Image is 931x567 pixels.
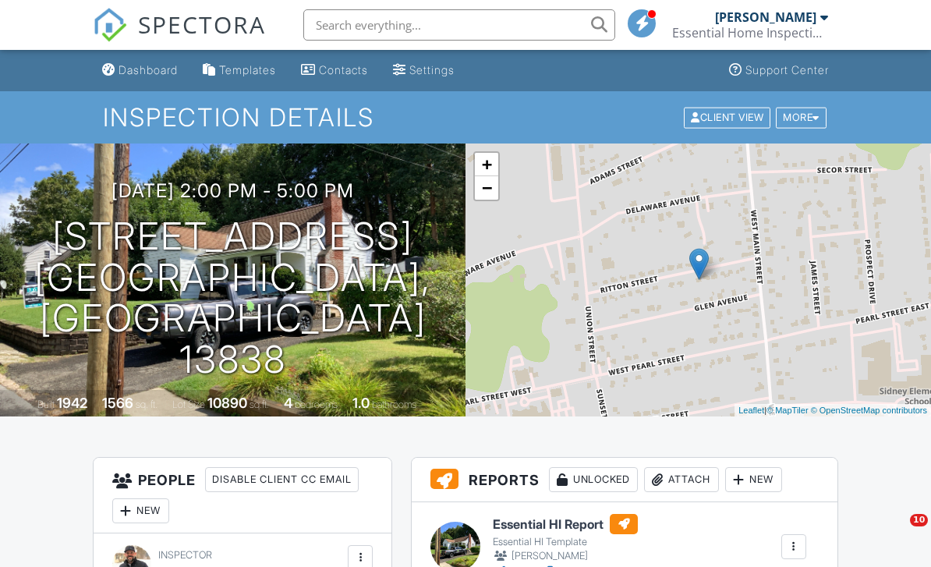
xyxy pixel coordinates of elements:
[682,111,774,122] a: Client View
[25,216,441,381] h1: [STREET_ADDRESS] [GEOGRAPHIC_DATA], [GEOGRAPHIC_DATA] 13838
[196,56,282,85] a: Templates
[94,458,391,533] h3: People
[715,9,816,25] div: [PERSON_NAME]
[372,399,416,410] span: bathrooms
[776,107,827,128] div: More
[102,395,133,411] div: 1566
[284,395,292,411] div: 4
[878,514,915,551] iframe: Intercom live chat
[735,404,931,417] div: |
[672,25,828,41] div: Essential Home Inspections LLC
[475,176,498,200] a: Zoom out
[766,406,809,415] a: © MapTiler
[219,63,276,76] div: Templates
[549,467,638,492] div: Unlocked
[205,467,359,492] div: Disable Client CC Email
[745,63,829,76] div: Support Center
[644,467,719,492] div: Attach
[250,399,269,410] span: sq.ft.
[910,514,928,526] span: 10
[725,467,782,492] div: New
[319,63,368,76] div: Contacts
[493,536,638,548] div: Essential HI Template
[409,63,455,76] div: Settings
[57,395,87,411] div: 1942
[138,8,266,41] span: SPECTORA
[723,56,835,85] a: Support Center
[207,395,247,411] div: 10890
[136,399,158,410] span: sq. ft.
[96,56,184,85] a: Dashboard
[93,8,127,42] img: The Best Home Inspection Software - Spectora
[103,104,828,131] h1: Inspection Details
[352,395,370,411] div: 1.0
[493,514,638,564] a: Essential HI Report Essential HI Template [PERSON_NAME]
[493,514,638,534] h6: Essential HI Report
[158,549,212,561] span: Inspector
[295,399,338,410] span: bedrooms
[475,153,498,176] a: Zoom in
[119,63,178,76] div: Dashboard
[295,56,374,85] a: Contacts
[93,21,266,54] a: SPECTORA
[37,399,55,410] span: Built
[112,498,169,523] div: New
[738,406,764,415] a: Leaflet
[811,406,927,415] a: © OpenStreetMap contributors
[303,9,615,41] input: Search everything...
[172,399,205,410] span: Lot Size
[412,458,837,502] h3: Reports
[387,56,461,85] a: Settings
[684,107,770,128] div: Client View
[493,548,638,564] div: [PERSON_NAME]
[112,180,354,201] h3: [DATE] 2:00 pm - 5:00 pm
